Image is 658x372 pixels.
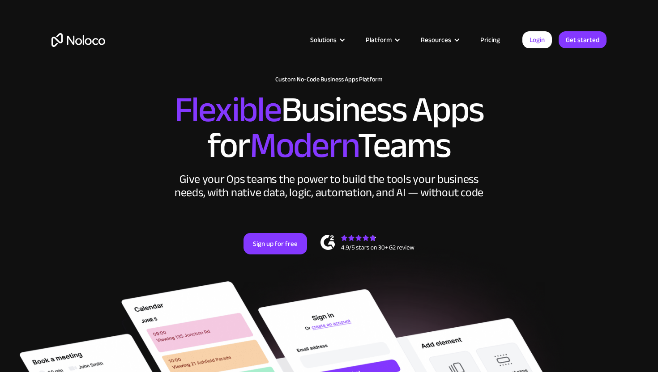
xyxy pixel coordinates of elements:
div: Resources [410,34,469,46]
a: home [51,33,105,47]
div: Solutions [310,34,337,46]
div: Platform [355,34,410,46]
a: Pricing [469,34,511,46]
div: Resources [421,34,451,46]
div: Solutions [299,34,355,46]
div: Platform [366,34,392,46]
span: Flexible [175,76,281,143]
h2: Business Apps for Teams [51,92,607,164]
a: Login [522,31,552,48]
span: Modern [250,112,358,179]
a: Get started [559,31,607,48]
a: Sign up for free [244,233,307,254]
div: Give your Ops teams the power to build the tools your business needs, with native data, logic, au... [172,173,486,199]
